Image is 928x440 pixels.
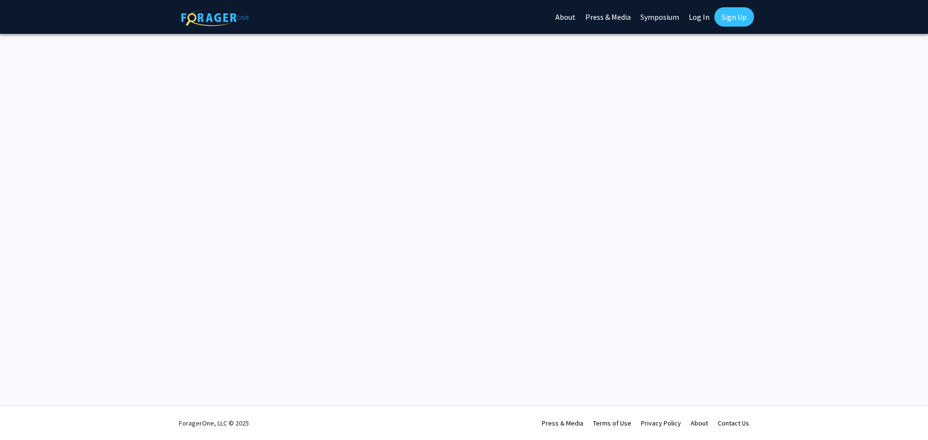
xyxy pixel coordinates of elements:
a: Press & Media [542,419,583,427]
a: Contact Us [718,419,749,427]
a: Terms of Use [593,419,631,427]
a: Sign Up [714,7,754,27]
a: About [691,419,708,427]
img: ForagerOne Logo [181,9,249,26]
a: Privacy Policy [641,419,681,427]
div: ForagerOne, LLC © 2025 [179,406,249,440]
